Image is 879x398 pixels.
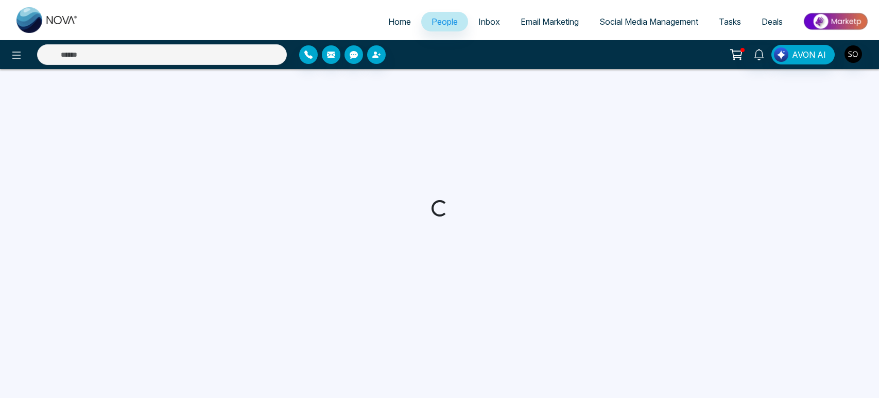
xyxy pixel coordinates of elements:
a: Home [378,12,421,31]
img: User Avatar [844,45,862,63]
button: AVON AI [771,45,835,64]
a: Email Marketing [510,12,589,31]
a: Inbox [468,12,510,31]
span: Deals [762,16,783,27]
span: Home [388,16,411,27]
span: Social Media Management [599,16,698,27]
a: Deals [751,12,793,31]
a: People [421,12,468,31]
a: Tasks [709,12,751,31]
img: Nova CRM Logo [16,7,78,33]
span: Email Marketing [521,16,579,27]
img: Market-place.gif [798,10,873,33]
a: Social Media Management [589,12,709,31]
span: People [432,16,458,27]
span: AVON AI [792,48,826,61]
span: Inbox [478,16,500,27]
img: Lead Flow [774,47,788,62]
span: Tasks [719,16,741,27]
